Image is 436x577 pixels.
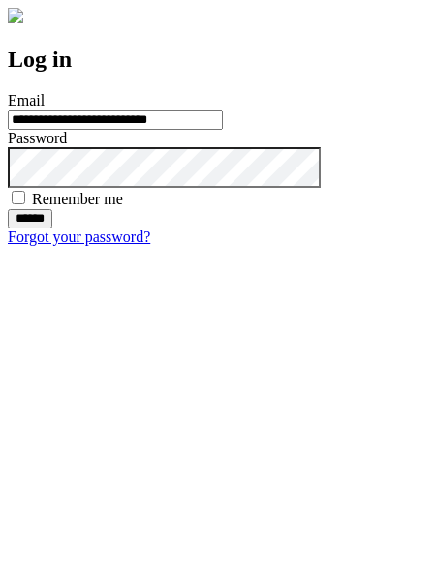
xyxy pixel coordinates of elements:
label: Password [8,130,67,146]
img: logo-4e3dc11c47720685a147b03b5a06dd966a58ff35d612b21f08c02c0306f2b779.png [8,8,23,23]
a: Forgot your password? [8,228,150,245]
h2: Log in [8,46,428,73]
label: Email [8,92,45,108]
label: Remember me [32,191,123,207]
